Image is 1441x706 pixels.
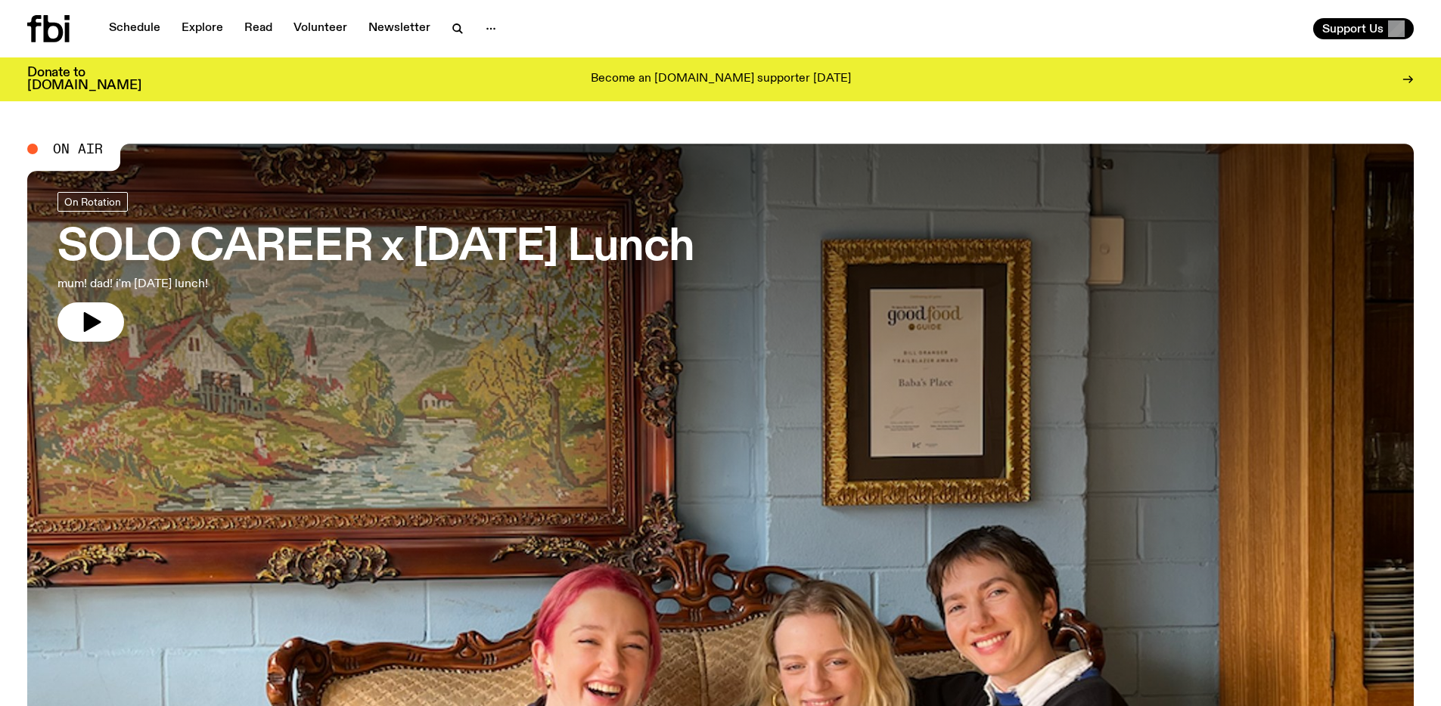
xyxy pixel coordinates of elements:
a: On Rotation [57,192,128,212]
span: On Air [53,142,103,156]
a: Newsletter [359,18,439,39]
span: On Rotation [64,196,121,207]
a: Volunteer [284,18,356,39]
a: SOLO CAREER x [DATE] Lunchmum! dad! i'm [DATE] lunch! [57,192,694,342]
p: mum! dad! i'm [DATE] lunch! [57,275,445,293]
p: Become an [DOMAIN_NAME] supporter [DATE] [591,73,851,86]
h3: SOLO CAREER x [DATE] Lunch [57,227,694,269]
button: Support Us [1313,18,1414,39]
h3: Donate to [DOMAIN_NAME] [27,67,141,92]
span: Support Us [1322,22,1384,36]
a: Explore [172,18,232,39]
a: Read [235,18,281,39]
a: Schedule [100,18,169,39]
